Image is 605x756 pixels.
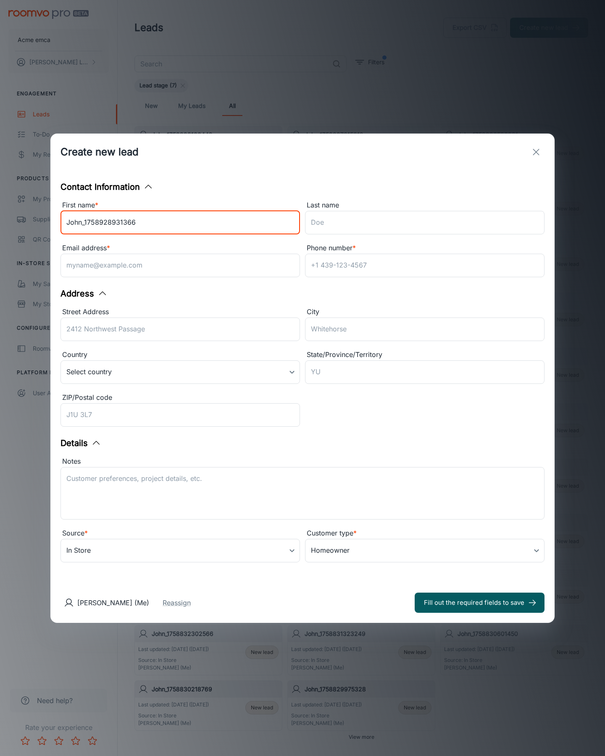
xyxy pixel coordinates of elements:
[305,211,544,234] input: Doe
[60,243,300,254] div: Email address
[60,144,139,160] h1: Create new lead
[528,144,544,160] button: exit
[60,181,153,193] button: Contact Information
[60,318,300,341] input: 2412 Northwest Passage
[60,200,300,211] div: First name
[60,528,300,539] div: Source
[305,243,544,254] div: Phone number
[305,200,544,211] div: Last name
[305,349,544,360] div: State/Province/Territory
[305,539,544,562] div: Homeowner
[60,254,300,277] input: myname@example.com
[305,307,544,318] div: City
[60,392,300,403] div: ZIP/Postal code
[77,598,149,608] p: [PERSON_NAME] (Me)
[60,403,300,427] input: J1U 3L7
[60,349,300,360] div: Country
[60,539,300,562] div: In Store
[60,307,300,318] div: Street Address
[305,360,544,384] input: YU
[60,360,300,384] div: Select country
[305,254,544,277] input: +1 439-123-4567
[60,437,101,449] button: Details
[415,593,544,613] button: Fill out the required fields to save
[305,528,544,539] div: Customer type
[60,287,108,300] button: Address
[163,598,191,608] button: Reassign
[60,211,300,234] input: John
[305,318,544,341] input: Whitehorse
[60,456,544,467] div: Notes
